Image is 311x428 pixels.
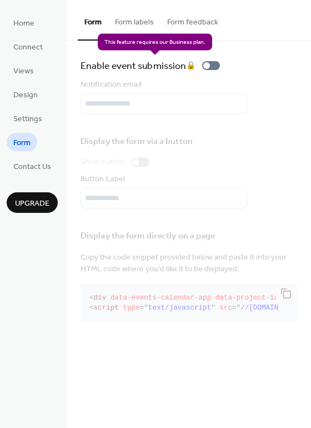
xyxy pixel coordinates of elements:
span: This feature requires our Business plan. [98,34,212,51]
span: Connect [13,42,43,53]
span: Form [13,137,31,149]
a: Views [7,61,41,79]
a: Connect [7,37,49,56]
span: Design [13,89,38,101]
a: Design [7,85,44,103]
button: Upgrade [7,192,58,213]
span: Views [13,66,34,77]
span: Settings [13,113,42,125]
a: Settings [7,109,49,127]
span: Upgrade [15,198,49,210]
span: Home [13,18,34,29]
a: Form [7,133,37,151]
span: Contact Us [13,161,51,173]
a: Home [7,13,41,32]
a: Contact Us [7,157,58,175]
